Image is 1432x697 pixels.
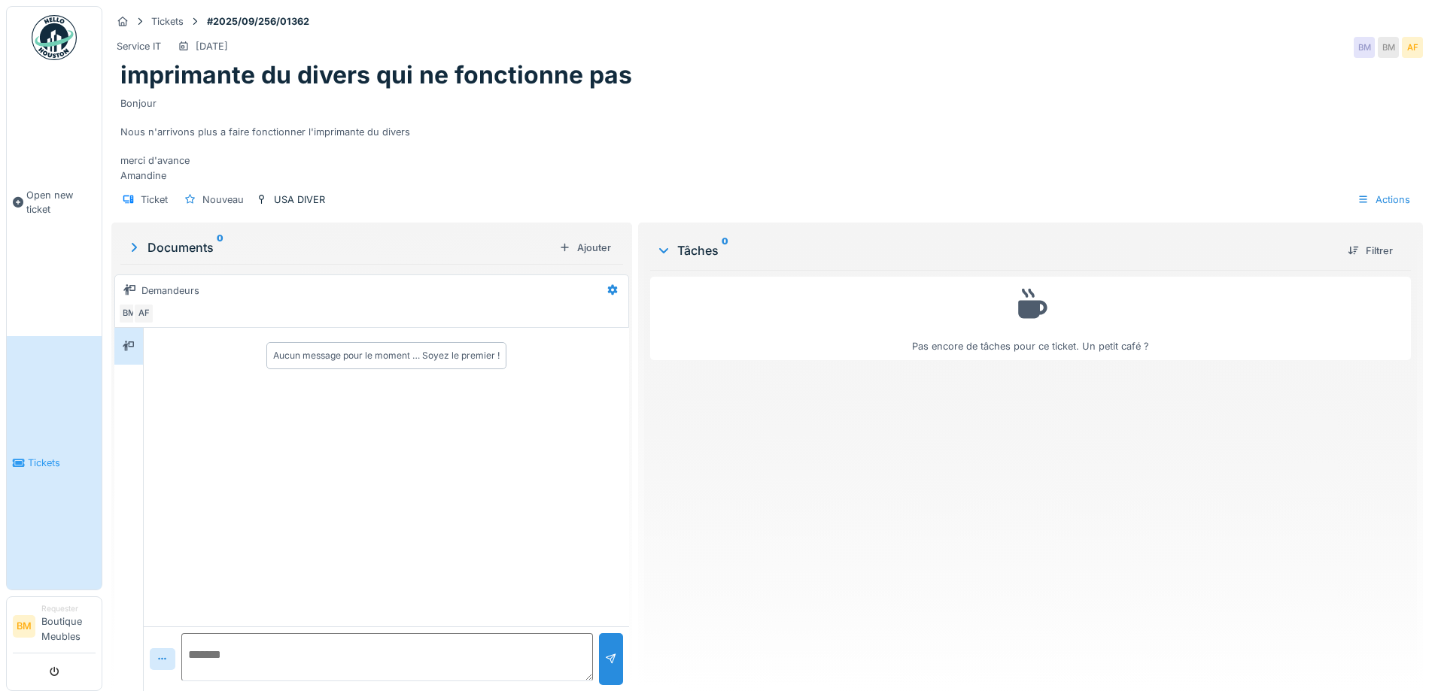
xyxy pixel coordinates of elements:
[273,349,500,362] div: Aucun message pour le moment … Soyez le premier !
[118,303,139,324] div: BM
[151,14,184,29] div: Tickets
[120,90,1414,183] div: Bonjour Nous n'arrivons plus a faire fonctionner l'imprimante du divers merci d'avance Amandine
[117,39,161,53] div: Service IT
[196,39,228,53] div: [DATE]
[133,303,154,324] div: AF
[126,238,553,256] div: Documents
[201,14,315,29] strong: #2025/09/256/01362
[1354,37,1375,58] div: BM
[120,61,632,89] h1: imprimante du divers qui ne fonctionne pas
[13,615,35,638] li: BM
[202,192,244,207] div: Nouveau
[13,603,96,653] a: BM RequesterBoutique Meubles
[7,68,102,336] a: Open new ticket
[141,283,199,298] div: Demandeurs
[28,456,96,470] span: Tickets
[1378,37,1399,58] div: BM
[1402,37,1423,58] div: AF
[26,188,96,217] span: Open new ticket
[656,241,1336,259] div: Tâches
[553,238,617,258] div: Ajouter
[722,241,728,259] sup: 0
[274,192,325,207] div: USA DIVER
[32,15,77,60] img: Badge_color-CXgf-gQk.svg
[1351,189,1417,211] div: Actions
[217,238,223,256] sup: 0
[41,603,96,650] li: Boutique Meubles
[1342,241,1399,261] div: Filtrer
[7,336,102,589] a: Tickets
[660,283,1401,353] div: Pas encore de tâches pour ce ticket. Un petit café ?
[141,192,168,207] div: Ticket
[41,603,96,614] div: Requester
